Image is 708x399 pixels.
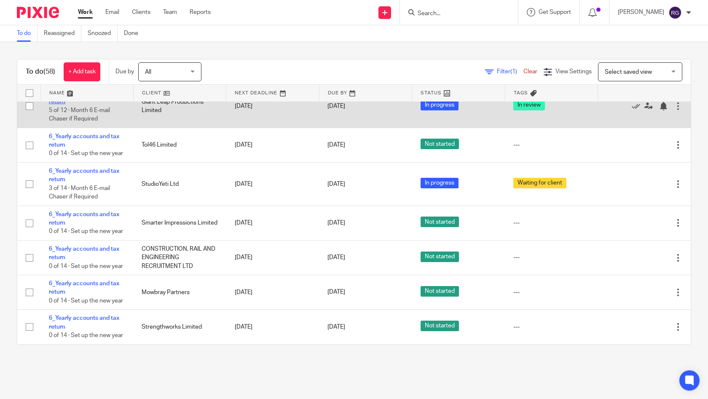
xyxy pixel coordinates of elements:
a: Mark as done [632,102,644,110]
a: 6_Yearly accounts and tax return [49,281,119,295]
a: Team [163,8,177,16]
td: [DATE] [226,85,319,128]
a: 6_Yearly accounts and tax return [49,212,119,226]
span: (1) [510,69,517,75]
td: [DATE] [226,162,319,206]
a: Clear [523,69,537,75]
span: Get Support [539,9,571,15]
td: [DATE] [226,128,319,162]
a: Done [124,25,145,42]
span: 0 of 14 · Set up the new year [49,151,123,157]
a: Email [105,8,119,16]
h1: To do [26,67,55,76]
span: 0 of 14 · Set up the new year [49,332,123,338]
td: Strengthworks Limited [133,310,226,344]
span: 0 of 14 · Set up the new year [49,229,123,235]
span: In review [513,100,545,110]
td: Tol46 Limited [133,128,226,162]
td: [DATE] [226,275,319,310]
span: In progress [421,178,459,188]
span: Not started [421,252,459,262]
a: + Add task [64,62,100,81]
span: [DATE] [327,289,345,295]
div: --- [513,219,589,227]
a: 6_Yearly accounts and tax return [49,134,119,148]
span: Not started [421,217,459,227]
input: Search [417,10,493,18]
td: [DATE] [226,310,319,344]
div: --- [513,253,589,262]
span: [DATE] [327,324,345,330]
span: In progress [421,100,459,110]
p: [PERSON_NAME] [618,8,664,16]
span: 0 of 14 · Set up the new year [49,298,123,304]
td: StudioYeti Ltd [133,162,226,206]
td: Mowbray Partners [133,275,226,310]
span: Waiting for client [513,178,566,188]
img: svg%3E [668,6,682,19]
span: [DATE] [327,181,345,187]
p: Due by [115,67,134,76]
span: 0 of 14 · Set up the new year [49,263,123,269]
span: Select saved view [605,69,652,75]
td: [DATE] [226,206,319,240]
span: [DATE] [327,103,345,109]
div: --- [513,323,589,331]
span: View Settings [555,69,592,75]
span: [DATE] [327,142,345,148]
span: (58) [43,68,55,75]
span: 5 of 12 · Month 6 E-mail Chaser if Required [49,107,110,122]
span: Tags [514,91,528,95]
span: 3 of 14 · Month 6 E-mail Chaser if Required [49,185,110,200]
span: Not started [421,139,459,149]
span: Not started [421,286,459,297]
a: 6_Yearly accounts and tax return [49,168,119,182]
div: --- [513,141,589,149]
span: All [145,69,151,75]
span: [DATE] [327,255,345,261]
a: 6_Yearly accounts and tax return [49,246,119,260]
a: Reports [190,8,211,16]
td: CONSTRUCTION, RAIL AND ENGINEERING RECRUITMENT LTD [133,240,226,275]
a: Snoozed [88,25,118,42]
td: Giant Leap Productions Limited [133,85,226,128]
a: To do [17,25,38,42]
a: Reassigned [44,25,81,42]
a: Work [78,8,93,16]
span: [DATE] [327,220,345,226]
td: [DATE] [226,240,319,275]
span: Filter [497,69,523,75]
td: Smarter Impressions Limited [133,206,226,240]
a: Clients [132,8,150,16]
a: 6_Yearly accounts and tax return [49,315,119,329]
span: Not started [421,321,459,331]
img: Pixie [17,7,59,18]
div: --- [513,288,589,297]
